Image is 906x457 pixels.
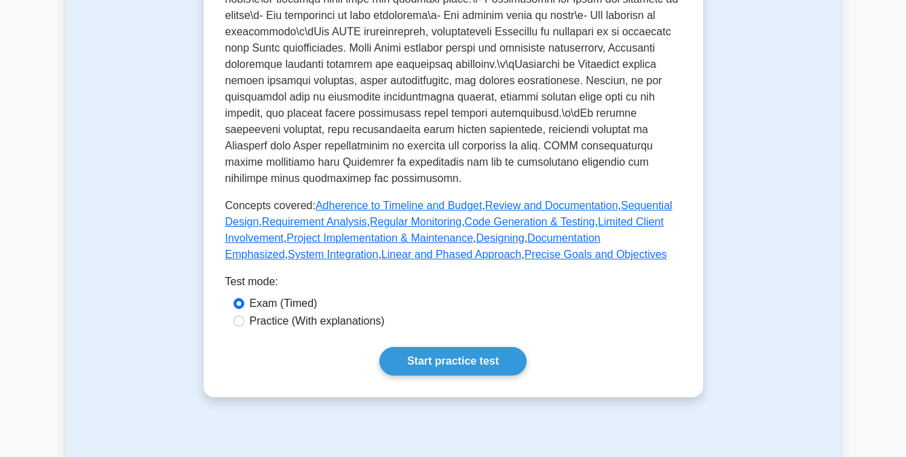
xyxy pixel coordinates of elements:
[250,313,385,329] label: Practice (With explanations)
[225,198,681,263] p: Concepts covered: , , , , , , , , , , , ,
[316,200,483,211] a: Adherence to Timeline and Budget
[465,216,595,227] a: Code Generation & Testing
[381,249,521,260] a: Linear and Phased Approach
[225,274,681,295] div: Test mode:
[485,200,618,211] a: Review and Documentation
[262,216,367,227] a: Requirement Analysis
[250,295,318,312] label: Exam (Timed)
[379,347,527,376] a: Start practice test
[286,232,473,244] a: Project Implementation & Maintenance
[288,249,378,260] a: System Integration
[525,249,667,260] a: Precise Goals and Objectives
[370,216,461,227] a: Regular Monitoring
[476,232,524,244] a: Designing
